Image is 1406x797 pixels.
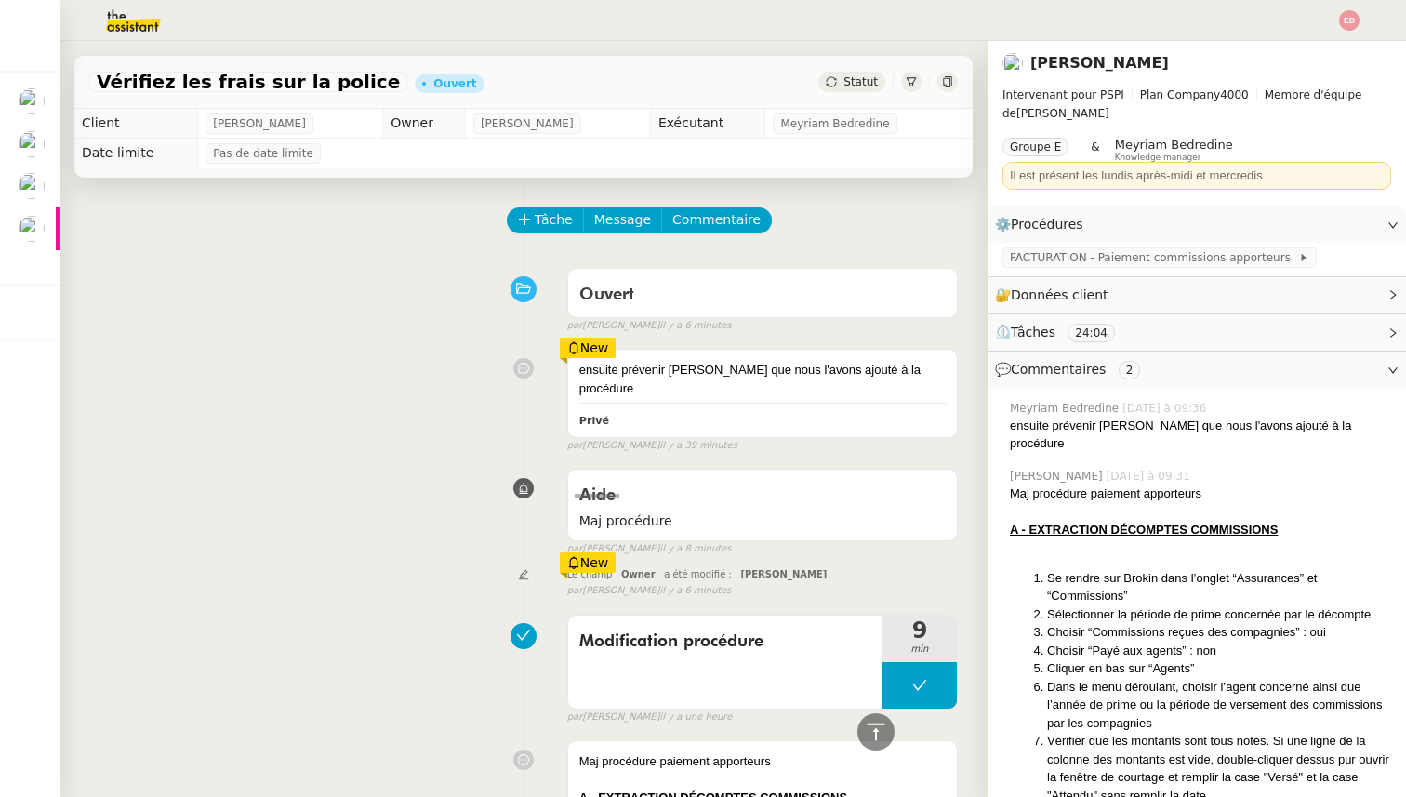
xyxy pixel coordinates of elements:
[567,583,583,599] span: par
[567,438,737,454] small: [PERSON_NAME]
[621,569,656,579] span: Owner
[560,552,617,573] div: New
[567,318,732,334] small: [PERSON_NAME]
[1068,324,1115,342] nz-tag: 24:04
[1030,54,1169,72] a: [PERSON_NAME]
[1002,86,1391,123] span: [PERSON_NAME]
[1047,642,1391,660] li: Choisir “Payé aux agents” : non
[97,73,400,91] span: Vérifiez les frais sur la police
[995,325,1131,339] span: ⏲️
[843,75,878,88] span: Statut
[1010,485,1391,503] div: Maj procédure paiement apporteurs
[661,207,772,233] button: Commentaire
[1002,138,1068,156] nz-tag: Groupe E
[659,583,731,599] span: il y a 6 minutes
[567,438,583,454] span: par
[1011,287,1108,302] span: Données client
[1047,605,1391,624] li: Sélectionner la période de prime concernée par le décompte
[535,209,573,231] span: Tâche
[1119,361,1141,379] nz-tag: 2
[659,541,731,557] span: il y a 8 minutes
[579,628,871,656] span: Modification procédure
[1140,88,1220,101] span: Plan Company
[988,352,1406,388] div: 💬Commentaires 2
[567,583,732,599] small: [PERSON_NAME]
[780,114,889,133] span: Meyriam Bedredine
[1047,659,1391,678] li: Cliquer en bas sur “Agents”
[1011,217,1083,232] span: Procédures
[567,541,583,557] span: par
[19,173,45,199] img: users%2Fa6PbEmLwvGXylUqKytRPpDpAx153%2Favatar%2Ffanny.png
[567,569,613,579] span: Le champ
[1010,166,1384,185] div: Il est présent les lundis après-midi et mercredis
[1010,417,1391,453] div: ensuite prévenir [PERSON_NAME] que nous l'avons ajouté à la procédure
[74,139,198,168] td: Date limite
[433,78,476,89] div: Ouvert
[19,88,45,114] img: users%2F0zQGGmvZECeMseaPawnreYAQQyS2%2Favatar%2Feddadf8a-b06f-4db9-91c4-adeed775bb0f
[1220,88,1249,101] span: 4000
[1047,569,1391,605] li: Se rendre sur Brokin dans l’onglet “Assurances” et “Commissions”
[1091,138,1099,162] span: &
[383,109,466,139] td: Owner
[560,338,617,358] div: New
[882,619,957,642] span: 9
[1047,678,1391,733] li: Dans le menu déroulant, choisir l’agent concerné ainsi que l’année de prime ou la période de vers...
[1010,400,1122,417] span: Meyriam Bedredine
[1115,138,1233,162] app-user-label: Knowledge manager
[664,569,732,579] span: a été modifié :
[567,541,732,557] small: [PERSON_NAME]
[988,206,1406,243] div: ⚙️Procédures
[1122,400,1210,417] span: [DATE] à 09:36
[567,710,583,725] span: par
[579,511,946,532] span: Maj procédure
[650,109,765,139] td: Exécutant
[1011,325,1055,339] span: Tâches
[579,286,634,303] span: Ouvert
[672,209,761,231] span: Commentaire
[594,209,651,231] span: Message
[567,710,733,725] small: [PERSON_NAME]
[988,277,1406,313] div: 🔐Données client
[579,487,616,504] span: Aide
[988,314,1406,351] div: ⏲️Tâches 24:04
[1339,10,1360,31] img: svg
[507,207,584,233] button: Tâche
[1107,468,1194,485] span: [DATE] à 09:31
[659,438,737,454] span: il y a 39 minutes
[882,642,957,658] span: min
[19,216,45,242] img: users%2FC0n4RBXzEbUC5atUgsP2qpDRH8u1%2Favatar%2F48114808-7f8b-4f9a-89ba-6a29867a11d8
[659,710,732,725] span: il y a une heure
[74,109,198,139] td: Client
[567,318,583,334] span: par
[213,144,313,163] span: Pas de date limite
[579,415,609,427] b: Privé
[740,569,827,579] span: [PERSON_NAME]
[583,207,662,233] button: Message
[659,318,731,334] span: il y a 6 minutes
[579,361,946,397] div: ensuite prévenir [PERSON_NAME] que nous l'avons ajouté à la procédure
[1010,523,1278,537] u: A - EXTRACTION DÉCOMPTES COMMISSIONS
[1115,153,1201,163] span: Knowledge manager
[213,114,306,133] span: [PERSON_NAME]
[1011,362,1106,377] span: Commentaires
[579,752,946,771] div: Maj procédure paiement apporteurs
[1047,623,1391,642] li: Choisir “Commissions reçues des compagnies” : oui
[1010,468,1107,485] span: [PERSON_NAME]
[995,362,1147,377] span: 💬
[1002,53,1023,73] img: users%2F0zQGGmvZECeMseaPawnreYAQQyS2%2Favatar%2Feddadf8a-b06f-4db9-91c4-adeed775bb0f
[1115,138,1233,152] span: Meyriam Bedredine
[1002,88,1124,101] span: Intervenant pour PSPI
[995,285,1116,306] span: 🔐
[481,114,574,133] span: [PERSON_NAME]
[995,214,1092,235] span: ⚙️
[19,131,45,157] img: users%2F0zQGGmvZECeMseaPawnreYAQQyS2%2Favatar%2Feddadf8a-b06f-4db9-91c4-adeed775bb0f
[1010,248,1298,267] span: FACTURATION - Paiement commissions apporteurs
